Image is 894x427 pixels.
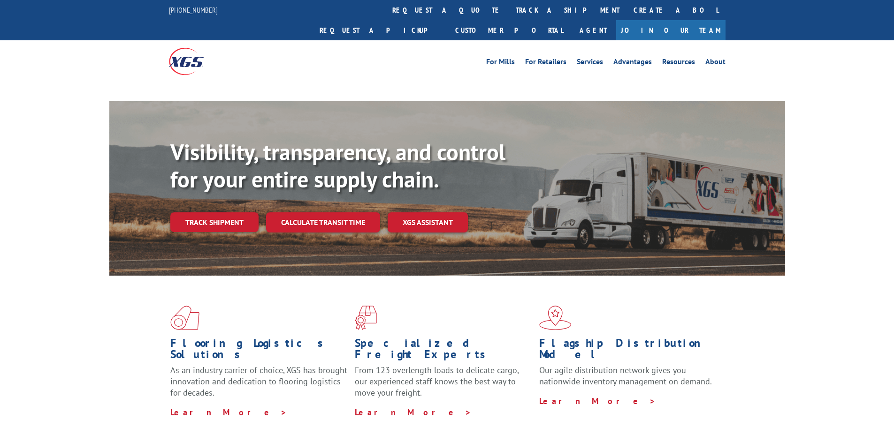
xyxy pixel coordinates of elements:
[170,212,259,232] a: Track shipment
[539,306,572,330] img: xgs-icon-flagship-distribution-model-red
[355,407,472,418] a: Learn More >
[170,337,348,365] h1: Flooring Logistics Solutions
[616,20,726,40] a: Join Our Team
[525,58,566,68] a: For Retailers
[577,58,603,68] a: Services
[539,365,712,387] span: Our agile distribution network gives you nationwide inventory management on demand.
[539,396,656,406] a: Learn More >
[355,365,532,406] p: From 123 overlength loads to delicate cargo, our experienced staff knows the best way to move you...
[613,58,652,68] a: Advantages
[170,137,505,194] b: Visibility, transparency, and control for your entire supply chain.
[170,365,347,398] span: As an industry carrier of choice, XGS has brought innovation and dedication to flooring logistics...
[170,306,199,330] img: xgs-icon-total-supply-chain-intelligence-red
[169,5,218,15] a: [PHONE_NUMBER]
[266,212,380,232] a: Calculate transit time
[170,407,287,418] a: Learn More >
[355,306,377,330] img: xgs-icon-focused-on-flooring-red
[705,58,726,68] a: About
[539,337,717,365] h1: Flagship Distribution Model
[448,20,570,40] a: Customer Portal
[313,20,448,40] a: Request a pickup
[486,58,515,68] a: For Mills
[355,337,532,365] h1: Specialized Freight Experts
[388,212,468,232] a: XGS ASSISTANT
[662,58,695,68] a: Resources
[570,20,616,40] a: Agent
